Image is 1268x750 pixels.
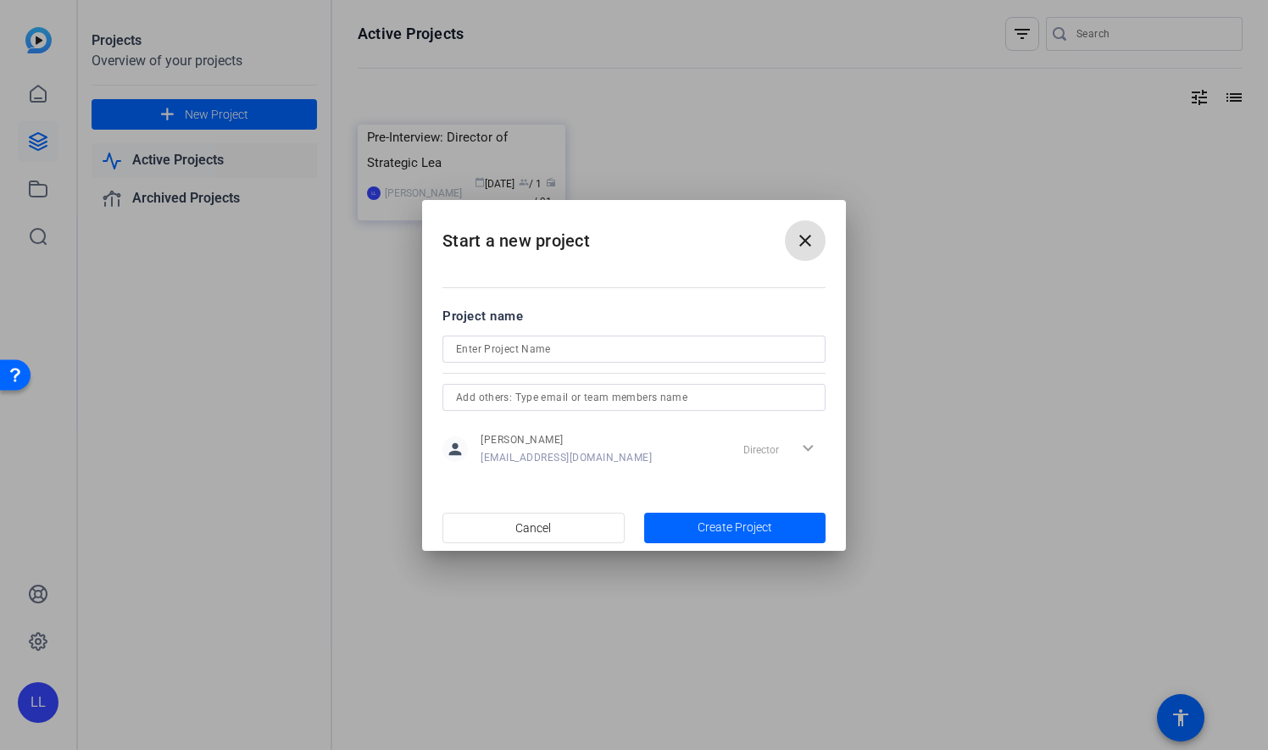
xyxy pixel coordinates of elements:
span: [PERSON_NAME] [481,433,652,447]
mat-icon: close [795,231,815,251]
button: Cancel [442,513,625,543]
span: [EMAIL_ADDRESS][DOMAIN_NAME] [481,451,652,464]
button: Create Project [644,513,826,543]
h2: Start a new project [422,200,846,269]
input: Add others: Type email or team members name [456,387,812,408]
span: Cancel [515,512,551,544]
span: Create Project [698,519,772,536]
input: Enter Project Name [456,339,812,359]
div: Project name [442,307,826,325]
mat-icon: person [442,436,468,462]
